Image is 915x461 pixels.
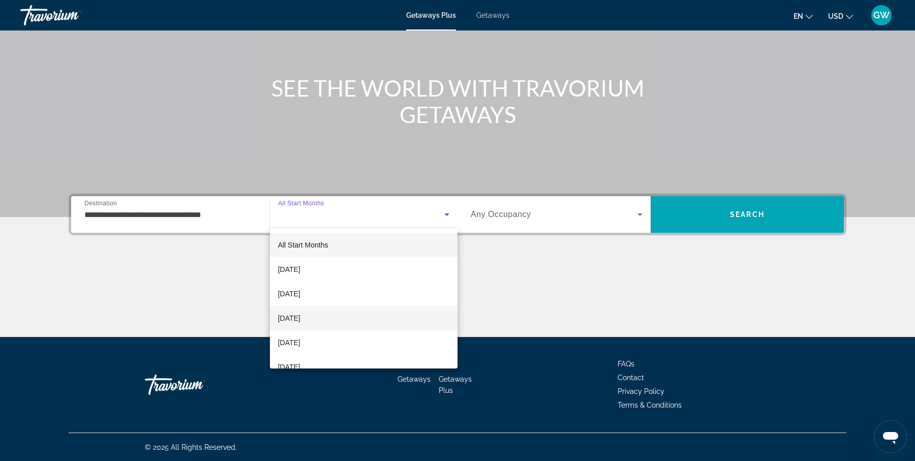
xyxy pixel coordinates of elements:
[278,263,300,275] span: [DATE]
[278,336,300,349] span: [DATE]
[278,288,300,300] span: [DATE]
[874,420,907,453] iframe: Button to launch messaging window
[278,312,300,324] span: [DATE]
[278,361,300,373] span: [DATE]
[278,241,328,249] span: All Start Months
